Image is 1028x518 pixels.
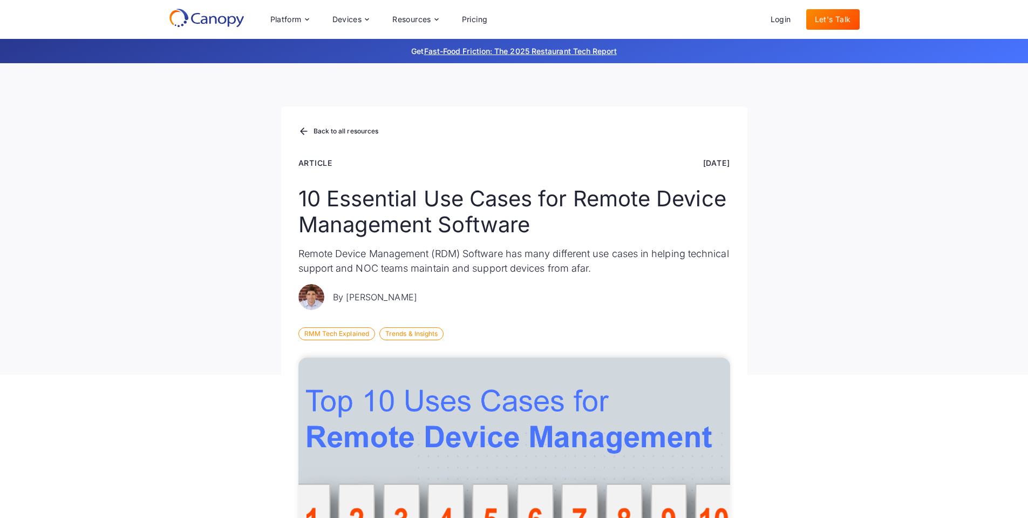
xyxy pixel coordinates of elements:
[332,16,362,23] div: Devices
[453,9,496,30] a: Pricing
[806,9,860,30] a: Let's Talk
[298,327,375,340] div: RMM Tech Explained
[384,9,446,30] div: Resources
[762,9,800,30] a: Login
[298,157,333,169] div: Article
[703,157,730,169] div: [DATE]
[392,16,431,23] div: Resources
[333,291,417,304] p: By [PERSON_NAME]
[324,9,378,30] div: Devices
[270,16,302,23] div: Platform
[424,46,617,56] a: Fast-Food Friction: The 2025 Restaurant Tech Report
[298,246,730,275] p: Remote Device Management (RDM) Software has many different use cases in helping technical support...
[298,186,730,238] h1: 10 Essential Use Cases for Remote Device Management Software
[379,327,444,340] div: Trends & Insights
[262,9,317,30] div: Platform
[314,128,379,134] div: Back to all resources
[298,125,379,139] a: Back to all resources
[250,45,779,57] p: Get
